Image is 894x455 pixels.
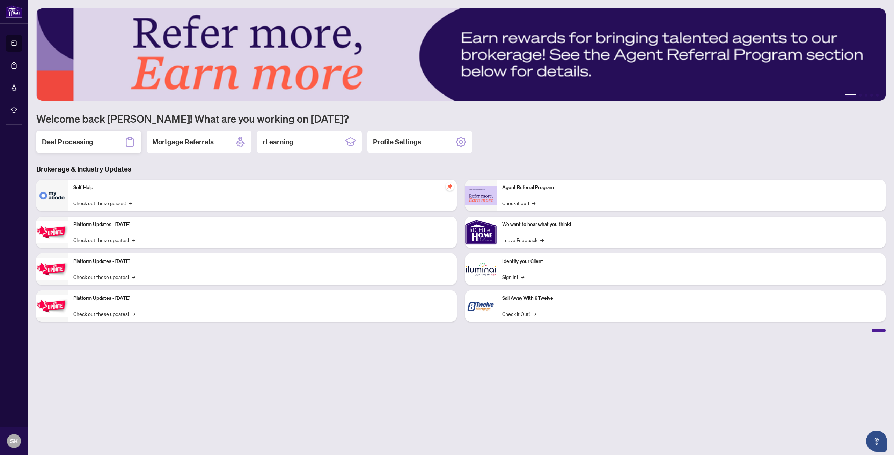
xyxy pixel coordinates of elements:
img: Slide 0 [36,8,886,101]
img: Platform Updates - June 23, 2025 [36,295,68,317]
button: 4 [870,94,873,97]
a: Check out these updates!→ [73,236,135,244]
img: logo [6,5,22,18]
a: Check it out!→ [502,199,535,207]
p: We want to hear what you think! [502,221,880,228]
img: Agent Referral Program [465,186,497,205]
img: Sail Away With 8Twelve [465,290,497,322]
span: SK [10,436,18,446]
span: → [132,310,135,318]
button: Open asap [866,431,887,452]
h3: Brokerage & Industry Updates [36,164,886,174]
span: → [540,236,544,244]
h2: rLearning [263,137,293,147]
img: Identify your Client [465,253,497,285]
p: Platform Updates - [DATE] [73,295,451,302]
h1: Welcome back [PERSON_NAME]! What are you working on [DATE]? [36,112,886,125]
a: Check out these updates!→ [73,273,135,281]
span: → [532,199,535,207]
img: Platform Updates - July 8, 2025 [36,258,68,280]
h2: Profile Settings [373,137,421,147]
span: → [129,199,132,207]
p: Self-Help [73,184,451,191]
button: 1 [845,94,856,97]
p: Identify your Client [502,258,880,265]
h2: Deal Processing [42,137,93,147]
p: Agent Referral Program [502,184,880,191]
a: Check out these guides!→ [73,199,132,207]
button: 2 [859,94,862,97]
h2: Mortgage Referrals [152,137,214,147]
p: Platform Updates - [DATE] [73,258,451,265]
a: Leave Feedback→ [502,236,544,244]
img: Self-Help [36,180,68,211]
button: 5 [876,94,879,97]
p: Platform Updates - [DATE] [73,221,451,228]
span: → [521,273,524,281]
img: We want to hear what you think! [465,217,497,248]
img: Platform Updates - July 21, 2025 [36,221,68,243]
button: 3 [865,94,867,97]
span: → [132,236,135,244]
span: pushpin [446,182,454,191]
a: Check it Out!→ [502,310,536,318]
span: → [533,310,536,318]
a: Check out these updates!→ [73,310,135,318]
span: → [132,273,135,281]
a: Sign In!→ [502,273,524,281]
p: Sail Away With 8Twelve [502,295,880,302]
